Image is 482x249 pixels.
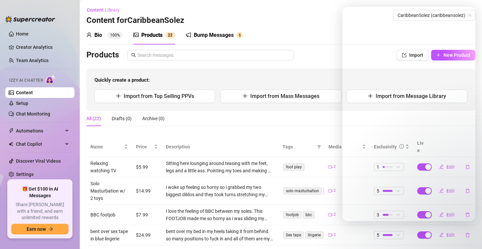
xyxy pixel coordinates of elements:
[328,233,332,237] span: video-camera
[11,224,68,234] button: Earn nowarrow-right
[27,226,46,232] span: Earn now
[116,93,121,99] span: plus
[242,93,248,99] span: plus
[86,205,132,225] td: BBC footjob
[170,33,173,38] span: 2
[194,31,234,39] div: Bump Messages
[94,77,150,83] strong: Quickly create a product:
[324,137,370,157] th: Media
[283,231,304,239] span: Sex tape
[166,184,275,198] div: i woke up feeling so horny so i grabbed my two biggest dildos and they took turns stretching my p...
[283,187,322,195] span: solo masturbation
[165,32,175,39] sup: 22
[16,111,50,117] a: Chat Monitoring
[16,139,63,149] span: Chat Copilot
[86,5,125,15] button: Content Library
[94,90,215,103] button: Import from Top Selling PPVs
[133,32,139,38] span: picture
[250,93,319,99] span: Import from Mass Messages
[16,158,61,164] a: Discover Viral Videos
[86,50,119,60] h3: Products
[166,228,275,242] div: bent over my bed in my heels taking it from behind. so many positions to fuck in and all of them ...
[446,232,455,238] span: Edit
[11,186,68,199] span: 🎁 Get $100 in AI Messages
[131,53,136,57] span: search
[283,143,314,150] span: Tags
[186,32,191,38] span: notification
[137,51,290,59] input: Search messages
[328,143,361,150] span: Media
[86,177,132,205] td: Solo Masturbation w/ 2 toys
[87,7,120,13] span: Content Library
[328,213,332,217] span: video-camera
[283,163,304,171] span: foot play
[316,142,322,152] span: filter
[439,232,444,237] span: edit
[94,31,102,39] div: Bio
[46,75,56,84] img: AI Chatter
[305,231,323,239] span: lingerie
[342,7,475,221] iframe: Intercom live chat
[107,32,123,39] sup: 100%
[317,145,321,149] span: filter
[279,137,324,157] th: Tags
[132,137,162,157] th: Price
[166,207,275,222] div: I love the feeling of BBC between my soles. This FOOTJOB made me so horny as i was sliding my mea...
[328,165,332,169] span: video-camera
[86,15,184,26] h3: Content for CaribbeanSolez
[334,164,336,170] span: 2
[16,31,29,37] a: Home
[132,225,162,245] td: $24.99
[86,115,101,122] div: All (22)
[11,202,68,221] span: Share [PERSON_NAME] with a friend, and earn unlimited rewards
[236,32,243,39] sup: 6
[90,143,123,150] span: Name
[9,77,43,84] span: Izzy AI Chatter
[434,230,460,240] button: Edit
[49,227,53,231] span: arrow-right
[132,205,162,225] td: $7.99
[136,143,153,150] span: Price
[86,32,92,38] span: user
[459,226,475,242] iframe: Intercom live chat
[132,157,162,177] td: $5.99
[132,177,162,205] td: $14.99
[16,172,34,177] a: Settings
[162,137,279,157] th: Description
[9,142,13,146] img: Chat Copilot
[334,211,336,218] span: 2
[377,231,379,239] span: 5
[16,42,69,52] a: Creator Analytics
[141,31,163,39] div: Products
[16,125,63,136] span: Automations
[220,90,341,103] button: Import from Mass Messages
[239,33,241,38] span: 6
[168,33,170,38] span: 2
[16,58,49,63] a: Team Analytics
[16,90,33,95] a: Content
[166,160,275,174] div: Sitting here lounging around teasing with me feet, legs and a little ass. Pointing my toes and ma...
[5,16,55,23] img: logo-BBDzfeDw.svg
[86,137,132,157] th: Name
[142,115,165,122] div: Archive (0)
[328,189,332,193] span: video-camera
[16,101,28,106] a: Setup
[334,188,336,194] span: 2
[112,115,132,122] div: Drafts (0)
[86,225,132,245] td: bent over sex tape in blue lingerie
[124,93,194,99] span: Import from Top Selling PPVs
[334,232,336,238] span: 2
[283,211,301,218] span: footjob
[323,187,355,195] span: soles cumshot
[303,211,315,218] span: bbc
[86,157,132,177] td: Relaxing watching TV
[9,128,14,133] span: thunderbolt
